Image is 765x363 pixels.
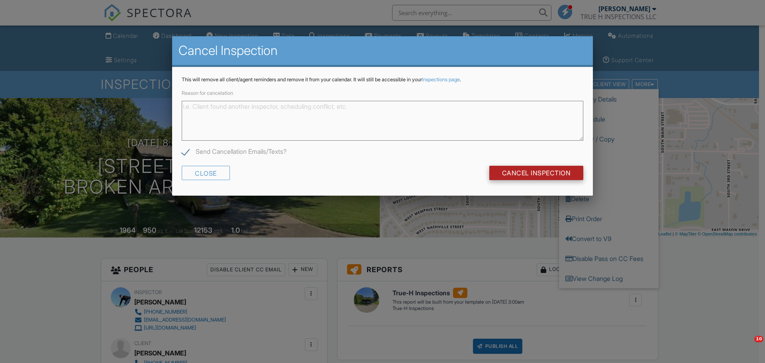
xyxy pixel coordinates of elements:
div: Close [182,166,230,180]
h2: Cancel Inspection [178,43,586,59]
label: Send Cancellation Emails/Texts? [182,148,286,158]
p: This will remove all client/agent reminders and remove it from your calendar. It will still be ac... [182,77,583,83]
span: 10 [754,336,763,342]
iframe: Intercom live chat [738,336,757,355]
input: Cancel Inspection [489,166,584,180]
a: Inspections page [422,77,460,82]
label: Reason for cancelation [182,90,233,96]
